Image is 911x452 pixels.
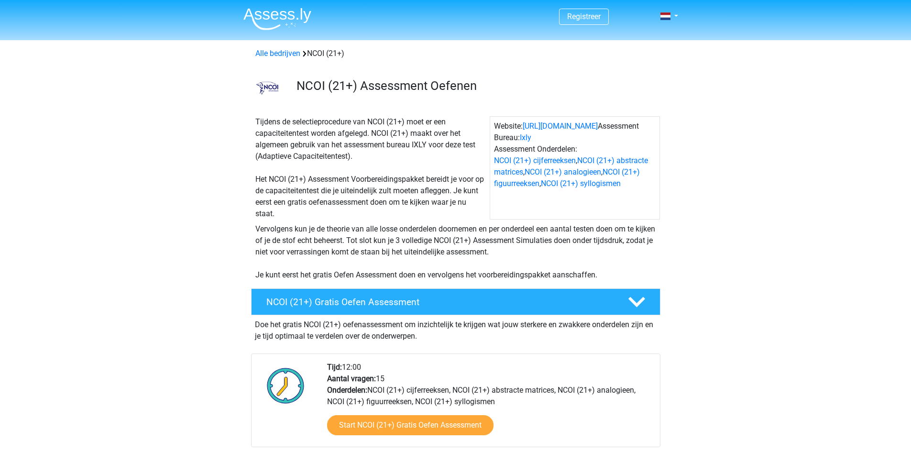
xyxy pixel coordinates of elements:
a: NCOI (21+) syllogismen [541,179,621,188]
img: Assessly [243,8,311,30]
a: NCOI (21+) cijferreeksen [494,156,576,165]
div: 12:00 15 NCOI (21+) cijferreeksen, NCOI (21+) abstracte matrices, NCOI (21+) analogieen, NCOI (21... [320,362,659,447]
a: NCOI (21+) Gratis Oefen Assessment [247,288,664,315]
img: Klok [262,362,310,409]
h4: NCOI (21+) Gratis Oefen Assessment [266,297,613,308]
a: [URL][DOMAIN_NAME] [523,121,598,131]
a: NCOI (21+) analogieen [525,167,601,176]
a: Registreer [567,12,601,21]
b: Aantal vragen: [327,374,376,383]
div: Website: Assessment Bureau: Assessment Onderdelen: , , , , [490,116,660,220]
a: Alle bedrijven [255,49,300,58]
a: Ixly [520,133,531,142]
h3: NCOI (21+) Assessment Oefenen [296,78,653,93]
div: Tijdens de selectieprocedure van NCOI (21+) moet er een capaciteitentest worden afgelegd. NCOI (2... [252,116,490,220]
b: Onderdelen: [327,386,367,395]
div: NCOI (21+) [252,48,660,59]
div: Doe het gratis NCOI (21+) oefenassessment om inzichtelijk te krijgen wat jouw sterkere en zwakker... [251,315,660,342]
a: Start NCOI (21+) Gratis Oefen Assessment [327,415,494,435]
b: Tijd: [327,363,342,372]
div: Vervolgens kun je de theorie van alle losse onderdelen doornemen en per onderdeel een aantal test... [252,223,660,281]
